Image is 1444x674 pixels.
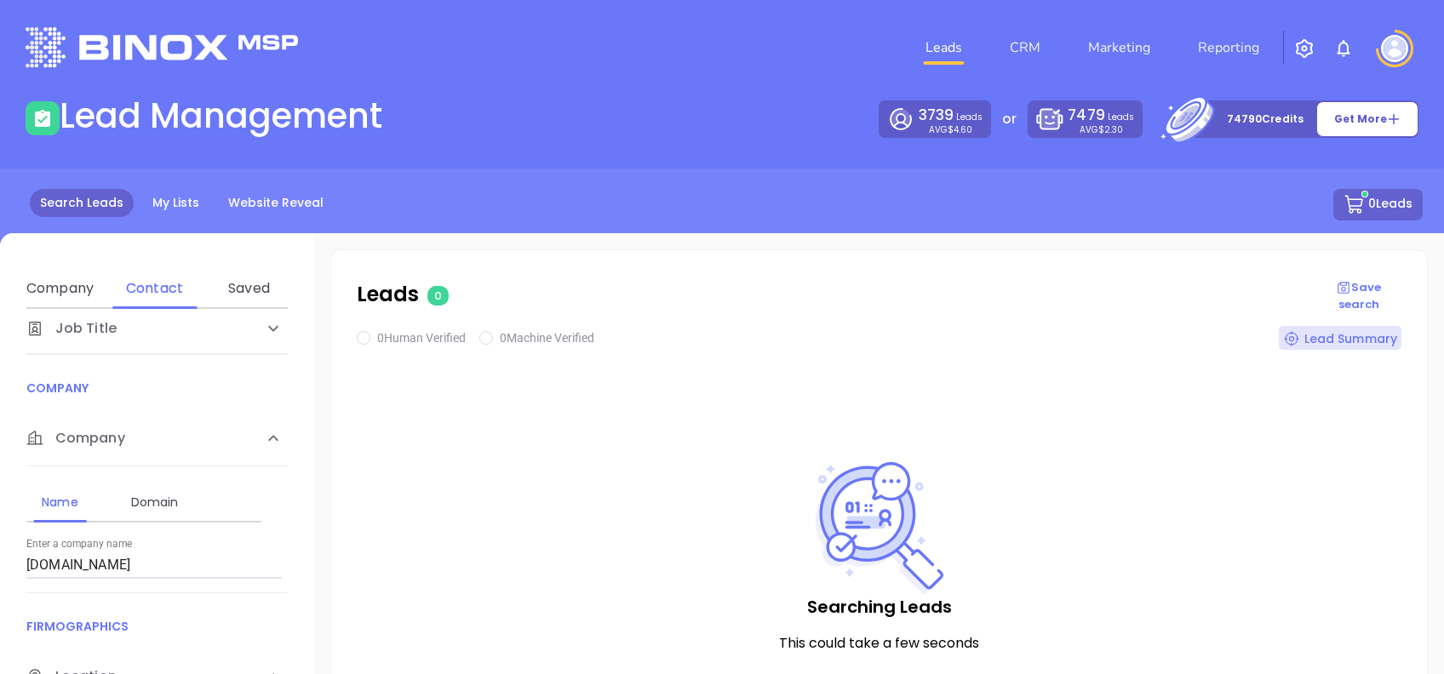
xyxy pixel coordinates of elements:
p: COMPANY [26,379,288,397]
p: This could take a few seconds [365,633,1393,654]
button: Get More [1316,101,1418,137]
h1: Lead Management [60,95,382,136]
span: $4.60 [948,123,972,136]
span: $2.30 [1098,123,1123,136]
p: Leads [357,279,1315,310]
p: FIRMOGRAPHICS [26,617,288,636]
img: iconNotification [1333,38,1354,59]
a: My Lists [142,189,209,217]
p: Save search [1315,279,1401,312]
label: Enter a company name [26,540,133,550]
div: Lead Summary [1279,326,1401,350]
p: Leads [1068,105,1133,126]
div: Company [26,411,288,466]
button: 0Leads [1333,189,1423,220]
p: AVG [929,126,972,134]
img: user [1381,35,1408,62]
p: 74790 Credits [1227,111,1304,128]
a: Leads [919,31,969,65]
span: Company [26,428,125,448]
span: 0 Machine Verified [500,331,594,345]
p: Searching Leads [365,594,1393,620]
p: AVG [1080,126,1123,134]
div: Name [26,492,94,512]
span: 3739 [919,105,954,125]
span: 0 Human Verified [377,331,466,345]
p: Leads [919,105,983,126]
img: SearchLead [816,462,943,594]
a: Website Reveal [218,189,334,217]
div: Contact [121,278,188,299]
span: 0 [427,286,449,306]
img: logo [26,27,298,67]
p: or [1002,109,1017,129]
div: Domain [121,492,188,512]
div: Job Title [26,303,288,354]
a: CRM [1003,31,1047,65]
span: Job Title [26,318,117,339]
a: Reporting [1191,31,1266,65]
a: Search Leads [30,189,134,217]
a: Marketing [1081,31,1157,65]
span: 7479 [1068,105,1104,125]
div: Company [26,278,94,299]
img: iconSetting [1294,38,1315,59]
div: Saved [215,278,283,299]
